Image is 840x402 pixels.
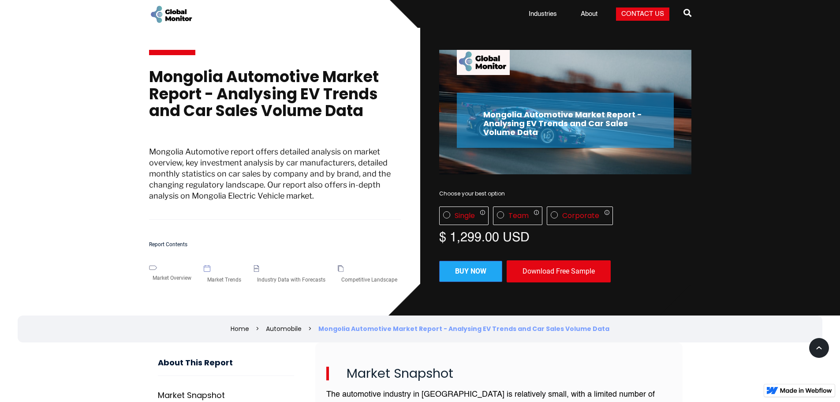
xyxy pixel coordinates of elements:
[204,272,245,288] div: Market Trends
[266,324,302,333] a: Automobile
[562,211,599,220] div: Corporate
[439,189,691,198] div: Choose your best option
[439,261,502,282] a: Buy now
[616,8,669,21] a: Contact Us
[149,146,401,220] p: Mongolia Automotive report offers detailed analysis on market overview, key investment analysis b...
[507,260,611,282] div: Download Free Sample
[308,324,312,333] div: >
[149,4,193,24] a: home
[483,110,647,136] h2: Mongolia Automotive Market Report - Analysing EV Trends and Car Sales Volume Data
[149,270,195,286] div: Market Overview
[683,7,691,19] span: 
[455,211,475,220] div: Single
[149,242,401,248] h5: Report Contents
[318,324,609,333] div: Mongolia Automotive Market Report - Analysing EV Trends and Car Sales Volume Data
[439,207,691,225] div: License
[575,10,603,19] a: About
[523,10,562,19] a: Industries
[508,211,529,220] div: Team
[149,68,401,128] h1: Mongolia Automotive Market Report - Analysing EV Trends and Car Sales Volume Data
[338,272,401,288] div: Competitive Landscape
[256,324,259,333] div: >
[254,272,329,288] div: Industry Data with Forecasts
[158,358,294,376] h3: About This Report
[231,324,249,333] a: Home
[439,229,691,243] div: $ 1,299.00 USD
[326,367,672,381] h2: Market Snapshot
[158,391,225,400] div: Market Snapshot
[683,5,691,23] a: 
[780,388,832,393] img: Made in Webflow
